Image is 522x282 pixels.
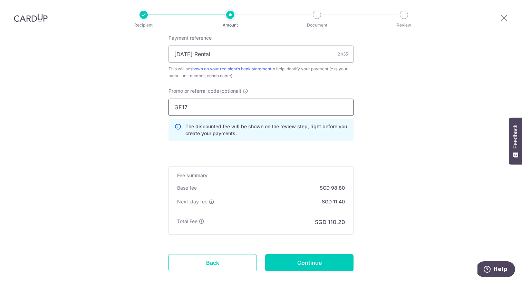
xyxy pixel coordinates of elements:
[291,22,342,29] p: Document
[177,184,197,191] p: Base fee
[177,172,345,179] h5: Fee summary
[378,22,429,29] p: Review
[168,88,219,94] span: Promo or referral code
[177,198,207,205] p: Next-day fee
[338,51,348,58] div: 21/35
[168,254,257,271] a: Back
[265,254,354,271] input: Continue
[512,124,519,149] span: Feedback
[320,184,345,191] p: SGD 98.80
[205,22,256,29] p: Amount
[220,88,241,94] span: (optional)
[168,66,354,79] div: This will be to help identify your payment (e.g. your name, unit number, condo name).
[315,218,345,226] p: SGD 110.20
[14,14,48,22] img: CardUp
[477,261,515,279] iframe: Opens a widget where you can find more information
[190,66,271,71] a: shown on your recipient’s bank statement
[322,198,345,205] p: SGD 11.40
[185,123,348,137] p: The discounted fee will be shown on the review step, right before you create your payments.
[509,118,522,164] button: Feedback - Show survey
[177,218,197,225] p: Total Fee
[168,34,212,41] span: Payment reference
[118,22,169,29] p: Recipient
